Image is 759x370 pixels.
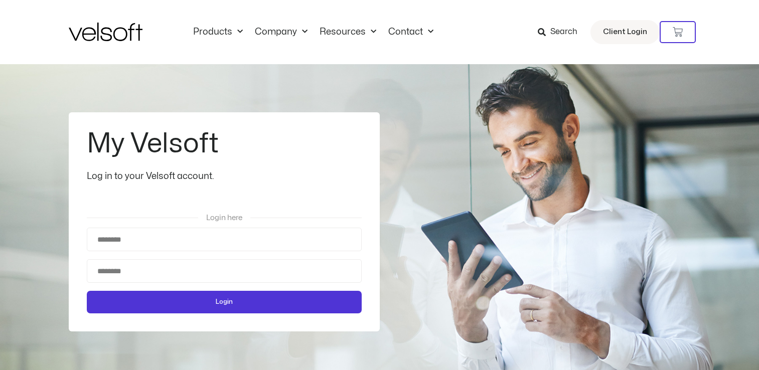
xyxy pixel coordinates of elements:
[187,27,439,38] nav: Menu
[187,27,249,38] a: ProductsMenu Toggle
[216,297,233,307] span: Login
[87,291,362,313] button: Login
[314,27,382,38] a: ResourcesMenu Toggle
[382,27,439,38] a: ContactMenu Toggle
[206,214,242,222] span: Login here
[550,26,577,39] span: Search
[87,169,362,183] div: Log in to your Velsoft account.
[87,130,359,157] h2: My Velsoft
[603,26,647,39] span: Client Login
[69,23,142,41] img: Velsoft Training Materials
[590,20,660,44] a: Client Login
[538,24,584,41] a: Search
[249,27,314,38] a: CompanyMenu Toggle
